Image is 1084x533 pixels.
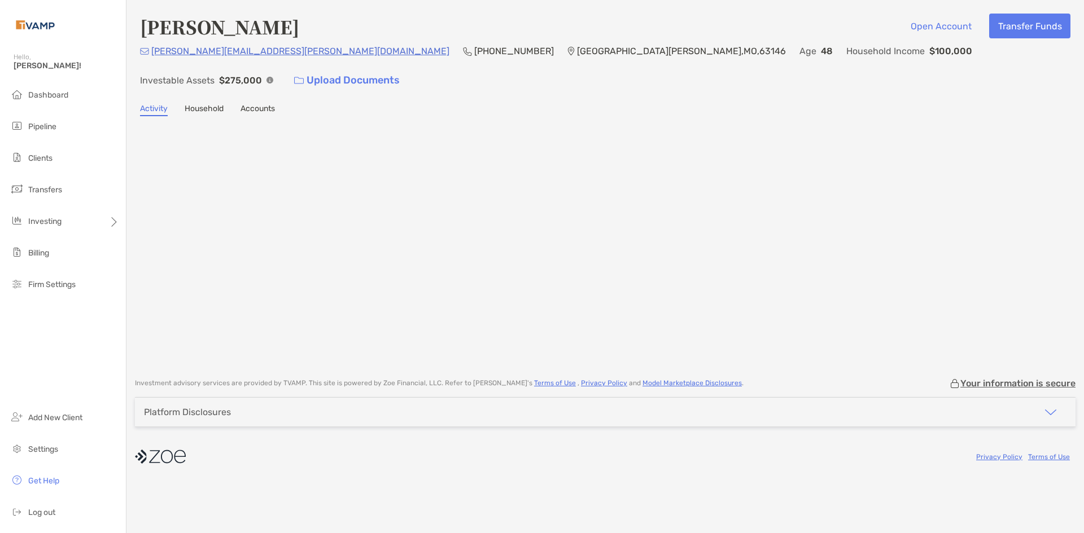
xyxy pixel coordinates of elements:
[28,413,82,422] span: Add New Client
[10,245,24,259] img: billing icon
[10,505,24,518] img: logout icon
[10,277,24,290] img: firm-settings icon
[642,379,742,387] a: Model Marketplace Disclosures
[144,407,231,417] div: Platform Disclosures
[151,44,449,58] p: [PERSON_NAME][EMAIL_ADDRESS][PERSON_NAME][DOMAIN_NAME]
[28,444,58,454] span: Settings
[567,47,575,56] img: Location Icon
[474,44,554,58] p: [PHONE_NUMBER]
[294,77,304,85] img: button icon
[10,473,24,487] img: get-help icon
[846,44,925,58] p: Household Income
[1028,453,1070,461] a: Terms of Use
[135,444,186,469] img: company logo
[976,453,1022,461] a: Privacy Policy
[10,214,24,227] img: investing icon
[929,44,972,58] p: $100,000
[28,153,53,163] span: Clients
[10,151,24,164] img: clients icon
[960,378,1076,389] p: Your information is secure
[10,119,24,133] img: pipeline icon
[266,77,273,83] img: Info Icon
[577,44,786,58] p: [GEOGRAPHIC_DATA][PERSON_NAME] , MO , 63146
[140,14,299,39] h4: [PERSON_NAME]
[989,14,1070,38] button: Transfer Funds
[28,217,62,226] span: Investing
[799,44,816,58] p: Age
[1044,406,1057,419] img: icon arrow
[28,122,56,131] span: Pipeline
[140,48,149,55] img: Email Icon
[10,410,24,424] img: add_new_client icon
[463,47,472,56] img: Phone Icon
[28,185,62,195] span: Transfers
[140,104,168,116] a: Activity
[902,14,980,38] button: Open Account
[287,68,407,92] a: Upload Documents
[185,104,224,116] a: Household
[135,379,744,387] p: Investment advisory services are provided by TVAMP . This site is powered by Zoe Financial, LLC. ...
[28,476,59,486] span: Get Help
[14,5,57,45] img: Zoe Logo
[534,379,576,387] a: Terms of Use
[821,44,833,58] p: 48
[28,248,49,258] span: Billing
[219,73,262,87] p: $275,000
[10,87,24,101] img: dashboard icon
[28,280,76,289] span: Firm Settings
[14,61,119,71] span: [PERSON_NAME]!
[28,90,68,100] span: Dashboard
[10,182,24,196] img: transfers icon
[241,104,275,116] a: Accounts
[581,379,627,387] a: Privacy Policy
[28,508,55,517] span: Log out
[140,73,215,87] p: Investable Assets
[10,442,24,455] img: settings icon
